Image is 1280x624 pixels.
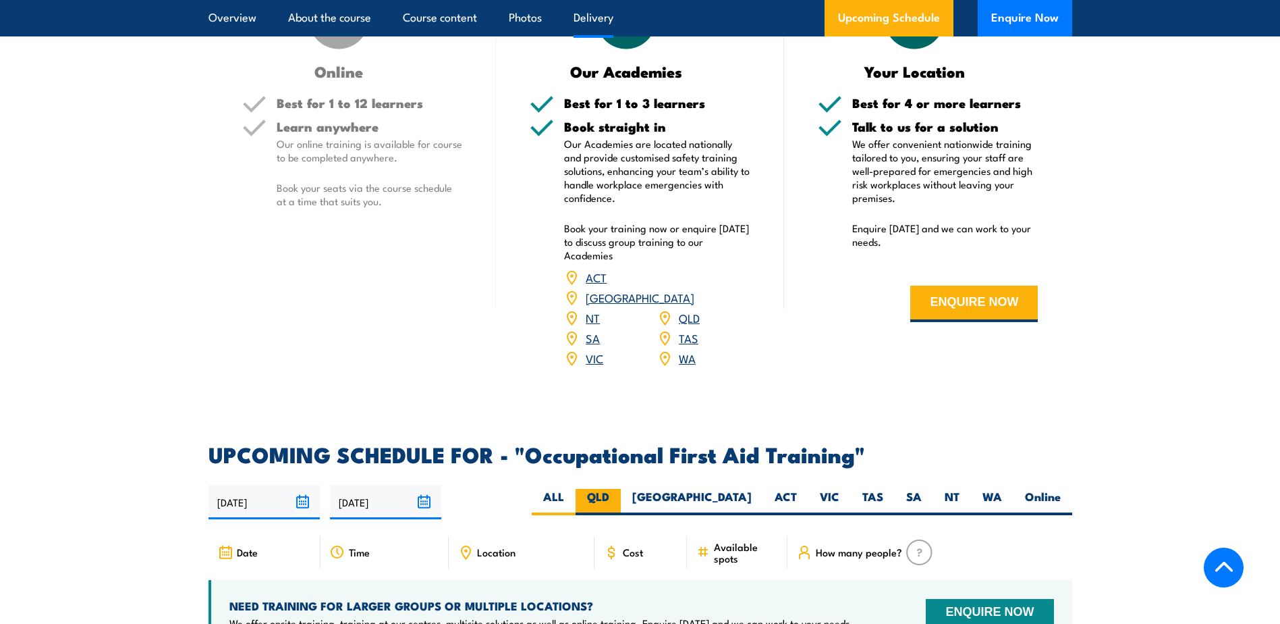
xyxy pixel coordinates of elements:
[477,546,516,558] span: Location
[621,489,763,515] label: [GEOGRAPHIC_DATA]
[564,137,750,205] p: Our Academies are located nationally and provide customised safety training solutions, enhancing ...
[277,181,463,208] p: Book your seats via the course schedule at a time that suits you.
[816,546,902,558] span: How many people?
[679,330,698,346] a: TAS
[895,489,933,515] label: SA
[763,489,808,515] label: ACT
[910,286,1038,322] button: ENQUIRE NOW
[237,546,258,558] span: Date
[852,137,1038,205] p: We offer convenient nationwide training tailored to you, ensuring your staff are well-prepared fo...
[576,489,621,515] label: QLD
[564,222,750,262] p: Book your training now or enquire [DATE] to discuss group training to our Academies
[208,485,320,519] input: From date
[1013,489,1072,515] label: Online
[623,546,643,558] span: Cost
[349,546,370,558] span: Time
[277,120,463,133] h5: Learn anywhere
[818,63,1011,79] h3: Your Location
[851,489,895,515] label: TAS
[586,350,603,366] a: VIC
[277,97,463,109] h5: Best for 1 to 12 learners
[714,541,778,564] span: Available spots
[586,289,694,305] a: [GEOGRAPHIC_DATA]
[679,350,696,366] a: WA
[933,489,971,515] label: NT
[530,63,723,79] h3: Our Academies
[586,330,600,346] a: SA
[564,97,750,109] h5: Best for 1 to 3 learners
[852,97,1038,109] h5: Best for 4 or more learners
[679,309,700,326] a: QLD
[208,444,1072,463] h2: UPCOMING SCHEDULE FOR - "Occupational First Aid Training"
[277,137,463,164] p: Our online training is available for course to be completed anywhere.
[229,598,853,613] h4: NEED TRAINING FOR LARGER GROUPS OR MULTIPLE LOCATIONS?
[852,222,1038,249] p: Enquire [DATE] and we can work to your needs.
[586,309,600,326] a: NT
[971,489,1013,515] label: WA
[330,485,441,519] input: To date
[242,63,436,79] h3: Online
[564,120,750,133] h5: Book straight in
[808,489,851,515] label: VIC
[532,489,576,515] label: ALL
[586,269,607,285] a: ACT
[852,120,1038,133] h5: Talk to us for a solution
